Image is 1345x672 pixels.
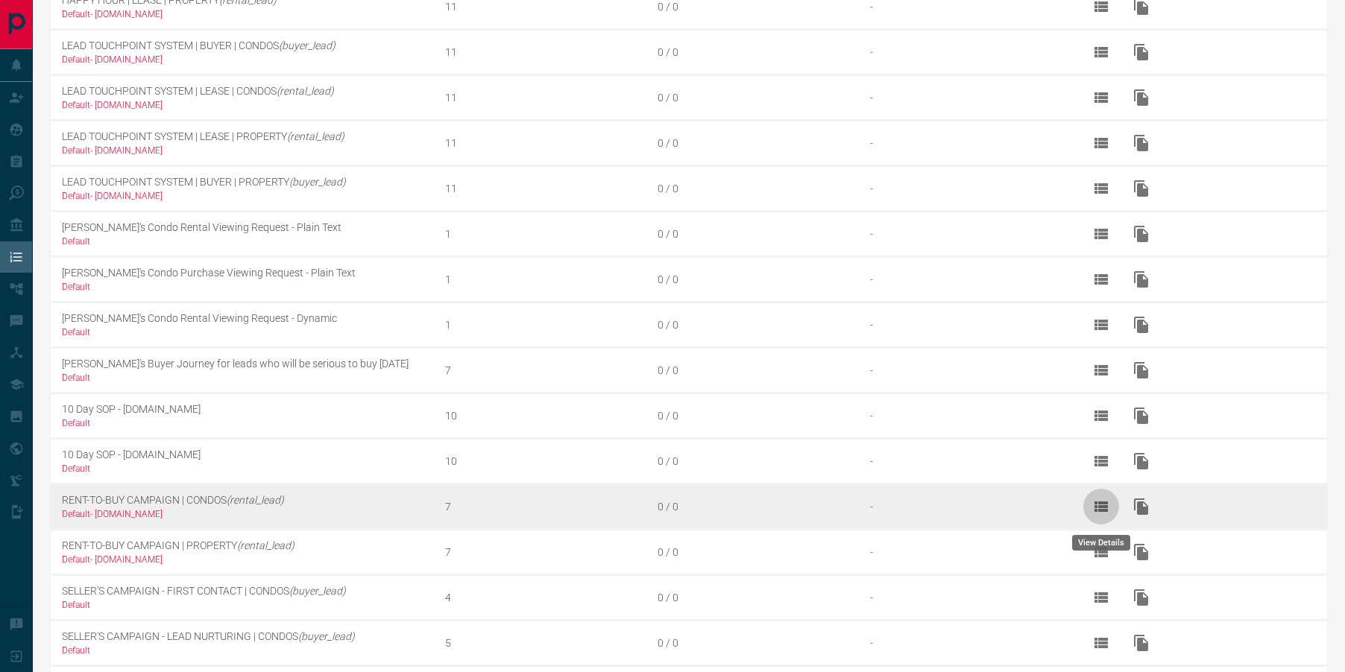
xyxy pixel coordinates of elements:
[859,211,1071,256] td: -
[298,630,355,642] em: (buyer_lead)
[51,484,434,529] td: RENT-TO-BUY CAMPAIGN | CONDOS
[859,165,1071,211] td: -
[1083,625,1119,661] button: View Details
[445,501,646,513] div: 7
[1083,352,1119,388] button: View Details
[1124,171,1159,206] button: Duplicate
[646,393,859,438] td: 0 / 0
[445,319,646,331] div: 1
[51,165,434,211] td: LEAD TOUCHPOINT SYSTEM | BUYER | PROPERTY
[62,282,434,292] div: Default
[62,509,434,519] div: Default - [DOMAIN_NAME]
[1083,80,1119,115] button: View Details
[445,1,646,13] div: 11
[859,438,1071,484] td: -
[289,585,346,597] em: (buyer_lead)
[287,130,344,142] em: (rental_lead)
[51,211,434,256] td: [PERSON_NAME]'s Condo Rental Viewing Request - Plain Text
[859,302,1071,347] td: -
[1124,352,1159,388] button: Duplicate
[445,637,646,649] div: 5
[51,347,434,393] td: [PERSON_NAME]'s Buyer Journey for leads who will be serious to buy [DATE]
[646,165,859,211] td: 0 / 0
[62,327,434,337] div: Default
[859,256,1071,302] td: -
[859,75,1071,120] td: -
[1083,216,1119,252] button: View Details
[445,410,646,422] div: 10
[1083,443,1119,479] button: View Details
[1124,489,1159,524] button: Duplicate
[646,529,859,574] td: 0 / 0
[859,393,1071,438] td: -
[859,529,1071,574] td: -
[51,120,434,165] td: LEAD TOUCHPOINT SYSTEM | LEASE | PROPERTY
[646,620,859,665] td: 0 / 0
[859,347,1071,393] td: -
[445,546,646,558] div: 7
[646,75,859,120] td: 0 / 0
[62,145,434,156] div: Default - [DOMAIN_NAME]
[646,256,859,302] td: 0 / 0
[1124,443,1159,479] button: Duplicate
[646,347,859,393] td: 0 / 0
[1083,34,1119,70] button: View Details
[62,100,434,110] div: Default - [DOMAIN_NAME]
[646,438,859,484] td: 0 / 0
[445,364,646,376] div: 7
[1083,489,1119,524] button: View Details
[237,539,294,551] em: (rental_lead)
[445,137,646,149] div: 11
[51,438,434,484] td: 10 Day SOP - [DOMAIN_NAME]
[62,373,434,383] div: Default
[445,92,646,104] div: 11
[1124,307,1159,343] button: Duplicate
[646,120,859,165] td: 0 / 0
[277,85,334,97] em: (rental_lead)
[227,494,284,506] em: (rental_lead)
[646,302,859,347] td: 0 / 0
[279,39,336,51] em: (buyer_lead)
[445,46,646,58] div: 11
[1083,171,1119,206] button: View Details
[1124,125,1159,161] button: Duplicate
[445,183,646,194] div: 11
[1124,80,1159,115] button: Duplicate
[859,484,1071,529] td: -
[51,302,434,347] td: [PERSON_NAME]'s Condo Rental Viewing Request - Dynamic
[646,484,859,529] td: 0 / 0
[51,529,434,574] td: RENT-TO-BUY CAMPAIGN | PROPERTY
[62,236,434,247] div: Default
[646,211,859,256] td: 0 / 0
[62,600,434,610] div: Default
[1124,261,1159,297] button: Duplicate
[859,574,1071,620] td: -
[1124,398,1159,434] button: Duplicate
[1083,261,1119,297] button: View Details
[1124,534,1159,570] button: Duplicate
[646,574,859,620] td: 0 / 0
[51,256,434,302] td: [PERSON_NAME]'s Condo Purchase Viewing Request - Plain Text
[62,554,434,565] div: Default - [DOMAIN_NAME]
[51,574,434,620] td: SELLER'S CAMPAIGN - FIRST CONTACT | CONDOS
[859,120,1071,165] td: -
[445,228,646,240] div: 1
[1083,580,1119,615] button: View Details
[859,620,1071,665] td: -
[859,29,1071,75] td: -
[1083,398,1119,434] button: View Details
[62,645,434,656] div: Default
[445,273,646,285] div: 1
[62,418,434,428] div: Default
[51,75,434,120] td: LEAD TOUCHPOINT SYSTEM | LEASE | CONDOS
[62,463,434,474] div: Default
[1083,125,1119,161] button: View Details
[1124,580,1159,615] button: Duplicate
[51,620,434,665] td: SELLER'S CAMPAIGN - LEAD NURTURING | CONDOS
[646,29,859,75] td: 0 / 0
[62,54,434,65] div: Default - [DOMAIN_NAME]
[1124,34,1159,70] button: Duplicate
[62,9,434,19] div: Default - [DOMAIN_NAME]
[445,455,646,467] div: 10
[289,176,346,188] em: (buyer_lead)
